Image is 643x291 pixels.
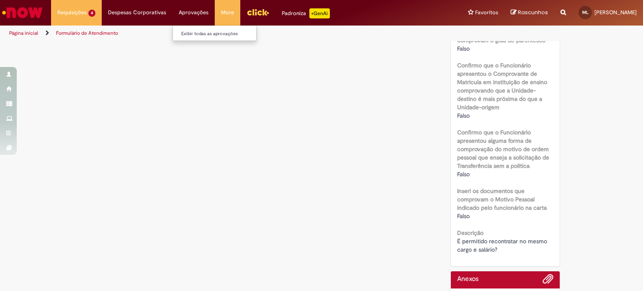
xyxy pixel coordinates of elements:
[582,10,589,15] span: ML
[6,26,422,41] ul: Trilhas de página
[108,8,166,17] span: Despesas Corporativas
[247,6,269,18] img: click_logo_yellow_360x200.png
[457,62,547,111] b: Confirmo que o Funcionário apresentou o Comprovante de Matricula em instituição de ensino comprov...
[457,212,470,220] span: Falso
[511,9,548,17] a: Rascunhos
[309,8,330,18] p: +GenAi
[57,8,87,17] span: Requisições
[172,25,257,41] ul: Aprovações
[475,8,498,17] span: Favoritos
[594,9,637,16] span: [PERSON_NAME]
[56,30,118,36] a: Formulário de Atendimento
[1,4,44,21] img: ServiceNow
[9,30,38,36] a: Página inicial
[457,187,547,211] b: Inseri os documentos que comprovam o Motivo Pessoal indicado pelo funcionário na carta
[457,237,549,253] span: É permitido recontratar no mesmo cargo e salário?
[543,273,553,288] button: Adicionar anexos
[179,8,208,17] span: Aprovações
[457,170,470,178] span: Falso
[457,129,549,170] b: Confirmo que o Funcionário apresentou alguma forma de comprovação do motivo de ordem pessoal que ...
[518,8,548,16] span: Rascunhos
[457,276,478,283] h2: Anexos
[457,229,484,237] b: Descrição
[173,29,265,39] a: Exibir todas as aprovações
[88,10,95,17] span: 4
[221,8,234,17] span: More
[457,112,470,119] span: Falso
[282,8,330,18] div: Padroniza
[457,45,470,52] span: Falso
